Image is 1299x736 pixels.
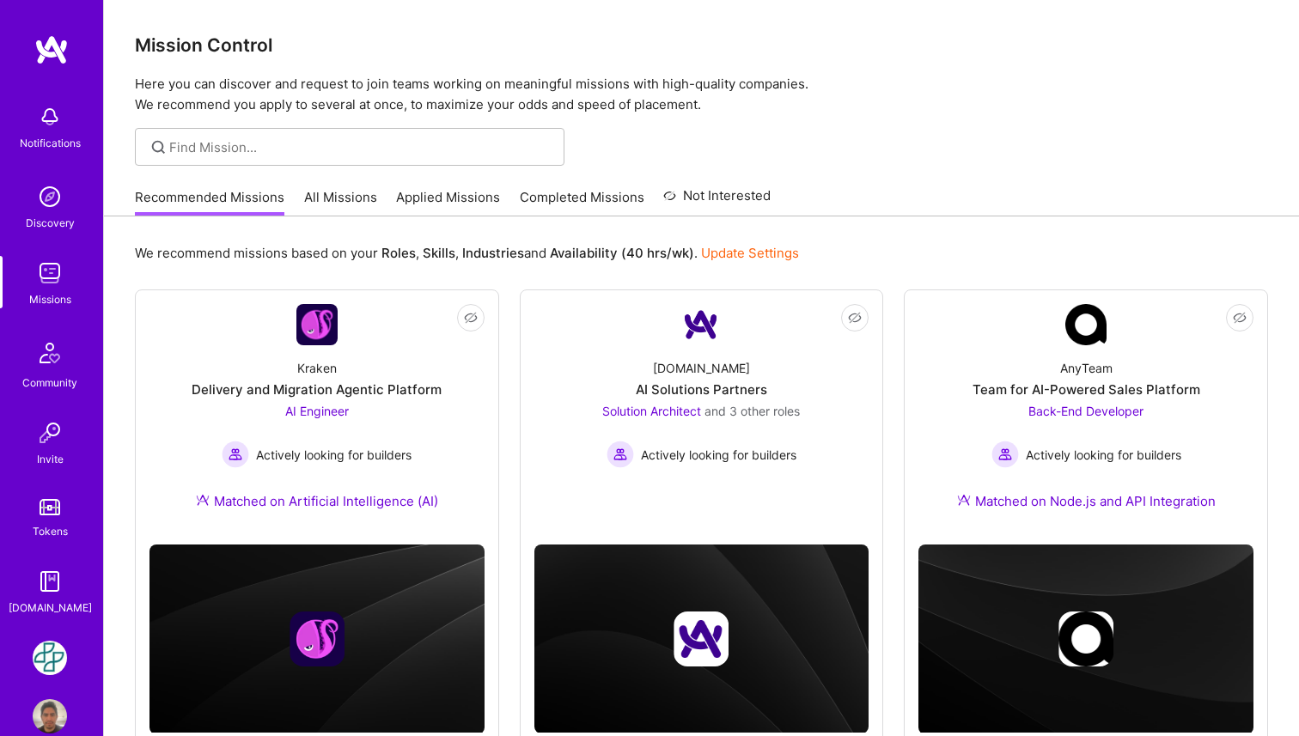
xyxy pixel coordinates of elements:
div: AnyTeam [1060,359,1113,377]
a: Not Interested [663,186,771,216]
div: [DOMAIN_NAME] [9,599,92,617]
span: Actively looking for builders [1026,446,1181,464]
p: Here you can discover and request to join teams working on meaningful missions with high-quality ... [135,74,1268,115]
img: Company logo [674,611,729,666]
img: Company Logo [680,304,722,345]
i: icon EyeClosed [1233,311,1247,325]
div: Team for AI-Powered Sales Platform [973,380,1200,398]
div: [DOMAIN_NAME] [653,359,750,377]
b: Roles [381,245,416,261]
a: Completed Missions [520,188,644,216]
h3: Mission Control [135,34,1268,56]
span: Solution Architect [602,404,701,418]
div: Kraken [297,359,337,377]
i: icon EyeClosed [464,311,478,325]
span: Actively looking for builders [641,446,796,464]
div: Invite [37,450,64,468]
img: Ateam Purple Icon [957,493,971,507]
img: discovery [33,179,67,214]
img: Counter Health: Team for Counter Health [33,641,67,675]
img: cover [534,544,869,733]
span: Back-End Developer [1028,404,1143,418]
a: User Avatar [28,699,71,733]
img: Actively looking for builders [991,441,1019,468]
a: Counter Health: Team for Counter Health [28,641,71,675]
img: tokens [40,499,60,515]
i: icon EyeClosed [848,311,862,325]
a: Company LogoKrakenDelivery and Migration Agentic PlatformAI Engineer Actively looking for builder... [149,304,485,531]
p: We recommend missions based on your , , and . [135,244,799,262]
img: guide book [33,564,67,599]
img: bell [33,100,67,134]
img: Company logo [290,611,345,666]
div: Discovery [26,214,75,232]
div: Tokens [33,522,68,540]
span: and 3 other roles [704,404,800,418]
div: Matched on Node.js and API Integration [957,492,1216,510]
div: Matched on Artificial Intelligence (AI) [196,492,438,510]
a: All Missions [304,188,377,216]
a: Company Logo[DOMAIN_NAME]AI Solutions PartnersSolution Architect and 3 other rolesActively lookin... [534,304,869,512]
div: Notifications [20,134,81,152]
img: cover [918,544,1253,733]
img: Company Logo [1065,304,1107,345]
input: Find Mission... [169,138,552,156]
b: Availability (40 hrs/wk) [550,245,694,261]
img: Invite [33,416,67,450]
img: logo [34,34,69,65]
img: Community [29,332,70,374]
img: Company logo [1058,611,1113,666]
div: Missions [29,290,71,308]
img: Actively looking for builders [222,441,249,468]
b: Skills [423,245,455,261]
a: Company LogoAnyTeamTeam for AI-Powered Sales PlatformBack-End Developer Actively looking for buil... [918,304,1253,531]
img: teamwork [33,256,67,290]
div: Community [22,374,77,392]
span: AI Engineer [285,404,349,418]
div: AI Solutions Partners [636,380,767,398]
div: Delivery and Migration Agentic Platform [192,380,442,398]
img: cover [149,544,485,733]
a: Update Settings [701,245,799,261]
b: Industries [462,245,524,261]
a: Recommended Missions [135,188,284,216]
img: User Avatar [33,699,67,733]
a: Applied Missions [396,188,500,216]
img: Actively looking for builders [607,441,634,468]
span: Actively looking for builders [256,446,412,464]
i: icon SearchGrey [149,137,168,157]
img: Ateam Purple Icon [196,493,210,507]
img: Company Logo [296,304,338,345]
